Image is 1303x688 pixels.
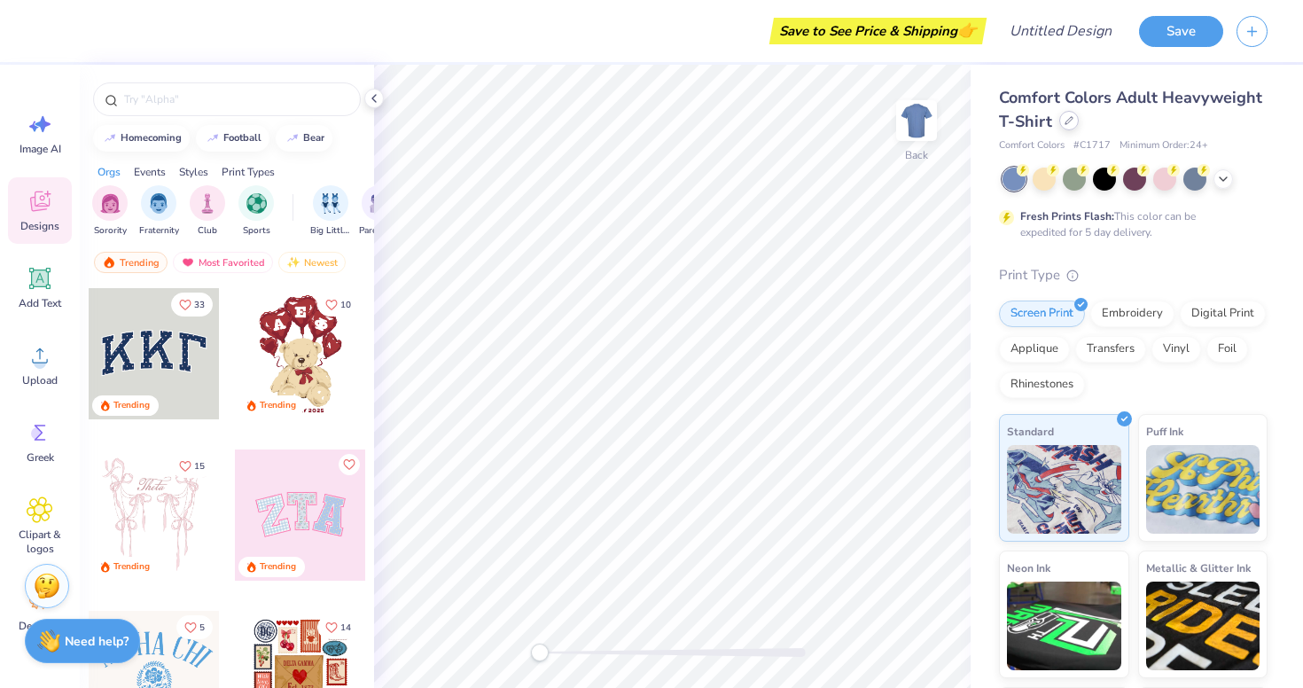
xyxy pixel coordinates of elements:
[995,13,1126,49] input: Untitled Design
[94,224,127,238] span: Sorority
[999,138,1065,153] span: Comfort Colors
[359,224,400,238] span: Parent's Weekend
[92,185,128,238] div: filter for Sorority
[1007,582,1121,670] img: Neon Ink
[103,133,117,144] img: trend_line.gif
[171,454,213,478] button: Like
[999,265,1268,285] div: Print Type
[774,18,982,44] div: Save to See Price & Shipping
[198,224,217,238] span: Club
[179,164,208,180] div: Styles
[999,371,1085,398] div: Rhinestones
[93,125,190,152] button: homecoming
[531,644,549,661] div: Accessibility label
[243,224,270,238] span: Sports
[286,256,300,269] img: newest.gif
[1090,301,1174,327] div: Embroidery
[278,252,346,273] div: Newest
[19,619,61,633] span: Decorate
[999,336,1070,363] div: Applique
[102,256,116,269] img: trending.gif
[20,219,59,233] span: Designs
[194,462,205,471] span: 15
[957,20,977,41] span: 👉
[22,373,58,387] span: Upload
[317,293,359,317] button: Like
[27,450,54,465] span: Greek
[198,193,217,214] img: Club Image
[999,87,1262,132] span: Comfort Colors Adult Heavyweight T-Shirt
[359,185,400,238] div: filter for Parent's Weekend
[20,142,61,156] span: Image AI
[317,615,359,639] button: Like
[285,133,300,144] img: trend_line.gif
[134,164,166,180] div: Events
[94,252,168,273] div: Trending
[65,633,129,650] strong: Need help?
[310,224,351,238] span: Big Little Reveal
[139,224,179,238] span: Fraternity
[19,296,61,310] span: Add Text
[1007,559,1050,577] span: Neon Ink
[1139,16,1223,47] button: Save
[1146,559,1251,577] span: Metallic & Glitter Ink
[899,103,934,138] img: Back
[1007,422,1054,441] span: Standard
[1075,336,1146,363] div: Transfers
[303,133,324,143] div: bear
[11,528,69,556] span: Clipart & logos
[100,193,121,214] img: Sorority Image
[1146,445,1260,534] img: Puff Ink
[1146,582,1260,670] img: Metallic & Glitter Ink
[999,301,1085,327] div: Screen Print
[223,133,261,143] div: football
[1120,138,1208,153] span: Minimum Order: 24 +
[196,125,269,152] button: football
[139,185,179,238] button: filter button
[1020,208,1238,240] div: This color can be expedited for 5 day delivery.
[139,185,179,238] div: filter for Fraternity
[1073,138,1111,153] span: # C1717
[176,615,213,639] button: Like
[340,301,351,309] span: 10
[321,193,340,214] img: Big Little Reveal Image
[98,164,121,180] div: Orgs
[113,560,150,574] div: Trending
[181,256,195,269] img: most_fav.gif
[310,185,351,238] button: filter button
[171,293,213,317] button: Like
[359,185,400,238] button: filter button
[260,399,296,412] div: Trending
[1007,445,1121,534] img: Standard
[238,185,274,238] button: filter button
[246,193,267,214] img: Sports Image
[121,133,182,143] div: homecoming
[260,560,296,574] div: Trending
[173,252,273,273] div: Most Favorited
[905,147,928,163] div: Back
[190,185,225,238] button: filter button
[310,185,351,238] div: filter for Big Little Reveal
[238,185,274,238] div: filter for Sports
[1020,209,1114,223] strong: Fresh Prints Flash:
[1151,336,1201,363] div: Vinyl
[276,125,332,152] button: bear
[122,90,349,108] input: Try "Alpha"
[92,185,128,238] button: filter button
[199,623,205,632] span: 5
[1180,301,1266,327] div: Digital Print
[1146,422,1183,441] span: Puff Ink
[194,301,205,309] span: 33
[1206,336,1248,363] div: Foil
[339,454,360,475] button: Like
[222,164,275,180] div: Print Types
[149,193,168,214] img: Fraternity Image
[340,623,351,632] span: 14
[113,399,150,412] div: Trending
[206,133,220,144] img: trend_line.gif
[190,185,225,238] div: filter for Club
[370,193,390,214] img: Parent's Weekend Image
